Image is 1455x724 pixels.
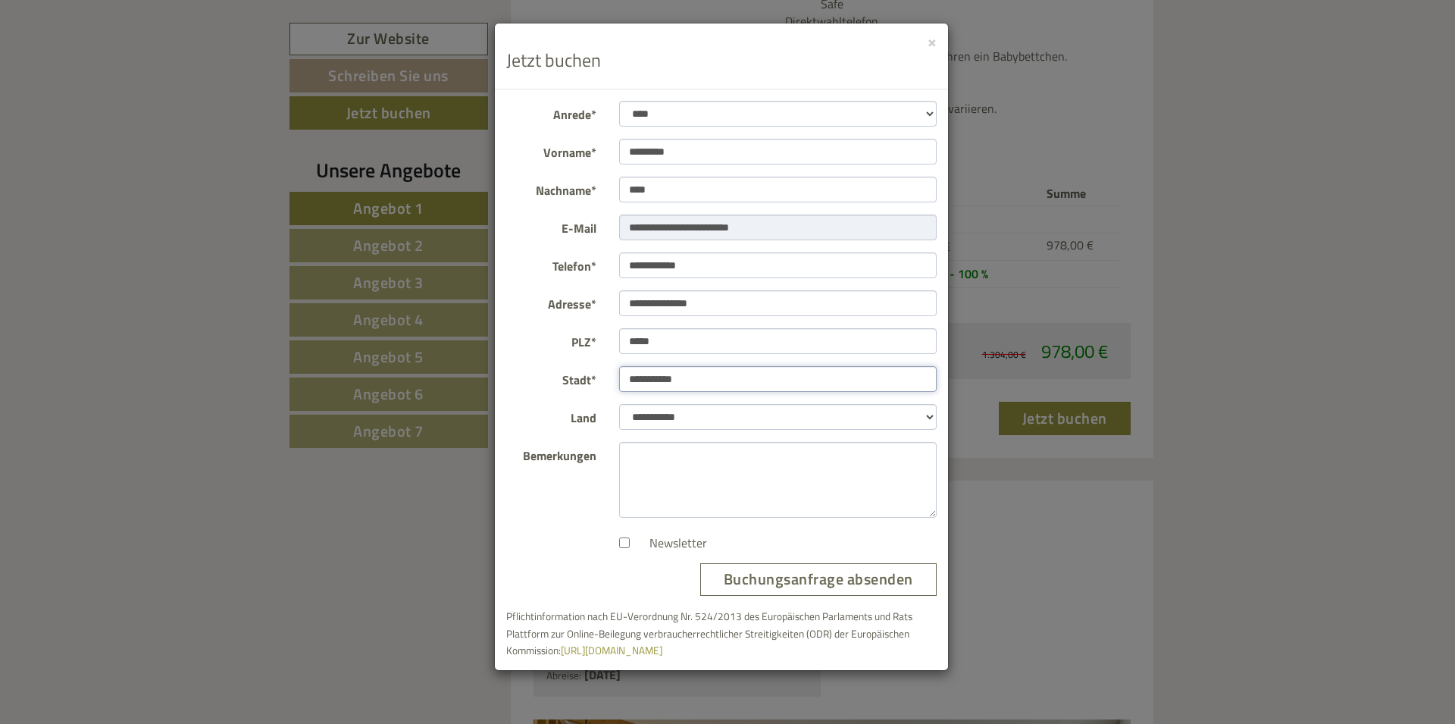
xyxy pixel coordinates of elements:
[495,290,609,313] label: Adresse*
[495,366,609,389] label: Stadt*
[495,252,609,275] label: Telefon*
[495,404,609,427] label: Land
[495,139,609,161] label: Vorname*
[495,177,609,199] label: Nachname*
[495,442,609,465] label: Bemerkungen
[561,643,662,658] a: [URL][DOMAIN_NAME]
[506,609,912,659] small: Pflichtinformation nach EU-Verordnung Nr. 524/2013 des Europäischen Parlaments und Rats Plattform...
[495,215,609,237] label: E-Mail
[928,33,937,49] button: ×
[700,563,937,596] button: Buchungsanfrage absenden
[495,101,609,124] label: Anrede*
[506,50,937,70] h3: Jetzt buchen
[634,534,707,552] label: Newsletter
